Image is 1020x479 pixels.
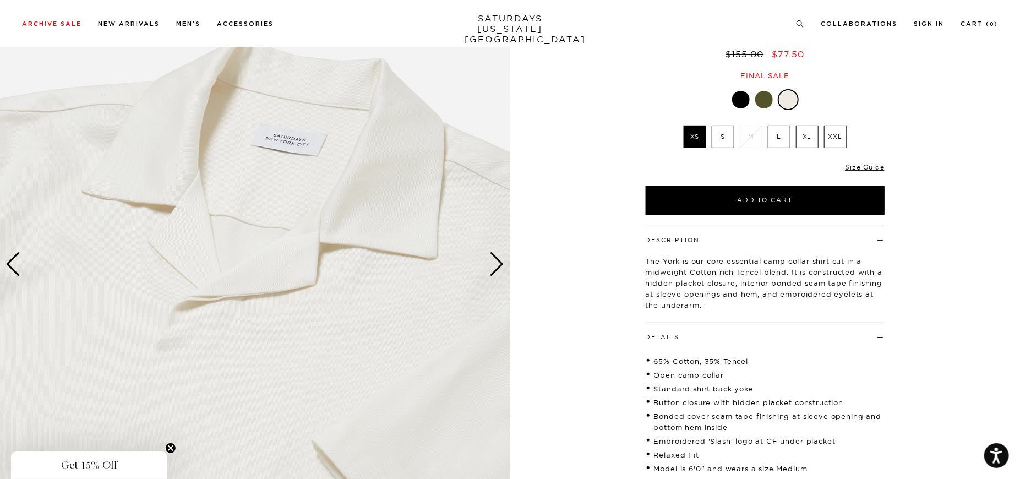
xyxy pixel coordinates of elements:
li: 65% Cotton, 35% Tencel [646,356,885,367]
label: XS [684,126,706,148]
del: $155.00 [726,48,768,59]
li: Bonded cover seam tape finishing at sleeve opening and bottom hem inside [646,411,885,433]
small: 0 [990,22,994,27]
button: Details [646,334,680,340]
li: Standard shirt back yoke [646,383,885,394]
a: New Arrivals [98,21,160,27]
label: XXL [824,126,847,148]
label: S [712,126,734,148]
a: Accessories [217,21,274,27]
label: L [768,126,790,148]
div: Get 15% OffClose teaser [11,451,167,479]
a: Cart (0) [961,21,998,27]
div: Previous slide [6,252,20,276]
p: The York is our core essential camp collar shirt cut in a midweight Cotton rich Tencel blend. It ... [646,255,885,311]
button: Description [646,237,700,243]
button: Close teaser [165,443,176,454]
span: Get 15% Off [61,459,117,472]
a: Men's [176,21,200,27]
a: Sign In [914,21,944,27]
div: Next slide [490,252,505,276]
li: Button closure with hidden placket construction [646,397,885,408]
a: Collaborations [821,21,897,27]
a: Size Guide [845,163,884,171]
button: Add to Cart [646,186,885,215]
label: XL [796,126,819,148]
a: SATURDAYS[US_STATE][GEOGRAPHIC_DATA] [465,13,555,45]
li: Model is 6'0" and wears a size Medium [646,463,885,474]
li: Embroidered 'Slash' logo at CF under placket [646,436,885,447]
div: Final sale [644,71,886,80]
li: Open camp collar [646,369,885,380]
li: Relaxed Fit [646,449,885,460]
span: $77.50 [772,48,804,59]
a: Archive Sale [22,21,81,27]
